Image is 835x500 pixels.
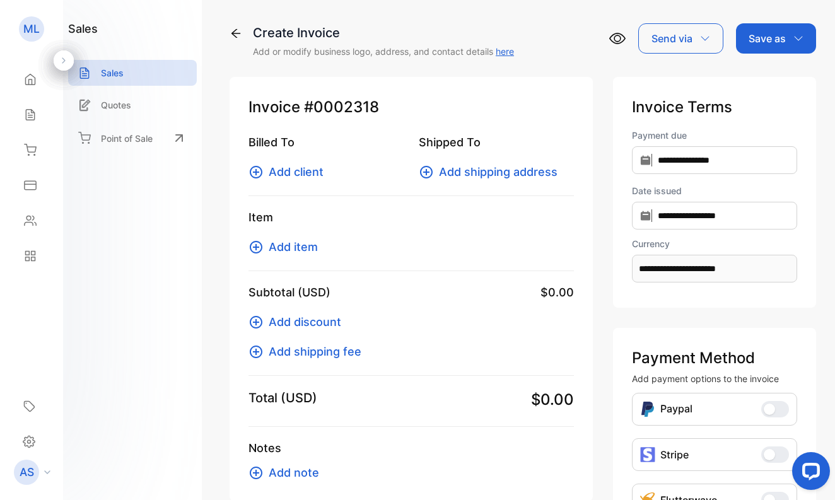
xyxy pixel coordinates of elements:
[101,66,124,79] p: Sales
[253,45,514,58] p: Add or modify business logo, address, and contact details
[782,447,835,500] iframe: LiveChat chat widget
[248,134,404,151] p: Billed To
[269,343,361,360] span: Add shipping fee
[632,129,797,142] label: Payment due
[68,124,197,152] a: Point of Sale
[640,447,655,462] img: icon
[638,23,723,54] button: Send via
[304,96,379,119] span: #0002318
[68,92,197,118] a: Quotes
[749,31,786,46] p: Save as
[248,388,317,407] p: Total (USD)
[248,343,369,360] button: Add shipping fee
[248,209,574,226] p: Item
[68,60,197,86] a: Sales
[269,163,324,180] span: Add client
[632,372,797,385] p: Add payment options to the invoice
[660,447,689,462] p: Stripe
[540,284,574,301] span: $0.00
[632,184,797,197] label: Date issued
[23,21,40,37] p: ML
[248,313,349,330] button: Add discount
[248,238,325,255] button: Add item
[248,439,574,456] p: Notes
[651,31,692,46] p: Send via
[531,388,574,411] span: $0.00
[632,237,797,250] label: Currency
[632,96,797,119] p: Invoice Terms
[736,23,816,54] button: Save as
[269,238,318,255] span: Add item
[660,401,692,417] p: Paypal
[632,347,797,369] p: Payment Method
[439,163,558,180] span: Add shipping address
[253,23,514,42] div: Create Invoice
[248,284,330,301] p: Subtotal (USD)
[68,20,98,37] h1: sales
[101,132,153,145] p: Point of Sale
[20,464,34,480] p: AS
[248,96,574,119] p: Invoice
[269,464,319,481] span: Add note
[419,134,574,151] p: Shipped To
[496,46,514,57] a: here
[269,313,341,330] span: Add discount
[640,401,655,417] img: Icon
[101,98,131,112] p: Quotes
[419,163,565,180] button: Add shipping address
[248,464,327,481] button: Add note
[248,163,331,180] button: Add client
